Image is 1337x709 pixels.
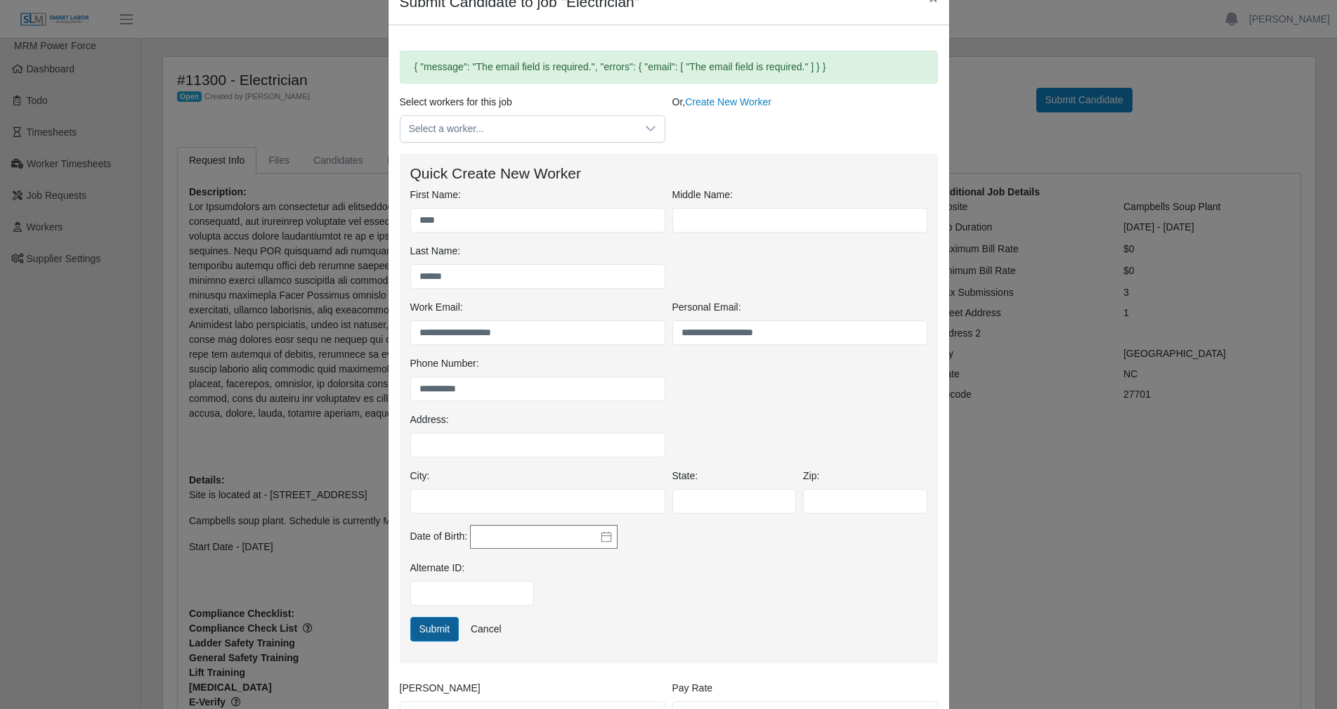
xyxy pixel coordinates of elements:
label: Last Name: [410,244,461,259]
label: Select workers for this job [400,95,512,110]
button: Submit [410,617,459,642]
span: Select a worker... [400,116,637,142]
label: Phone Number: [410,356,479,371]
div: { "message": "The email field is required.", "errors": { "email": [ "The email field is required.... [400,51,938,84]
label: Address: [410,412,449,427]
label: Zip: [803,469,819,483]
label: Alternate ID: [410,561,465,575]
label: First Name: [410,188,461,202]
a: Cancel [462,617,511,642]
label: State: [672,469,698,483]
div: Or, [669,95,941,143]
label: City: [410,469,430,483]
label: [PERSON_NAME] [400,681,481,696]
label: Work Email: [410,300,463,315]
a: Create New Worker [685,96,771,108]
label: Date of Birth: [410,529,468,544]
label: Pay Rate [672,681,713,696]
body: Rich Text Area. Press ALT-0 for help. [11,11,524,27]
label: Middle Name: [672,188,733,202]
label: Personal Email: [672,300,741,315]
h4: Quick Create New Worker [410,164,927,182]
